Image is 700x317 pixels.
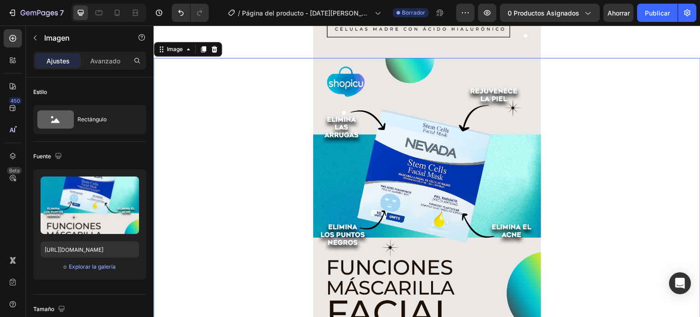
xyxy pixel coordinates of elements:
div: Deshacer/Rehacer [172,4,209,22]
font: Tamaño [33,306,54,312]
font: Página del producto - [DATE][PERSON_NAME] 23:29:04 [242,9,371,26]
font: Fuente [33,153,51,160]
font: Borrador [402,9,425,16]
font: 450 [10,98,20,104]
font: Explorar la galería [69,263,116,270]
div: Abrir Intercom Messenger [669,272,691,294]
div: Image [11,20,31,28]
button: Explorar la galería [68,262,116,271]
input: https://ejemplo.com/imagen.jpg [41,241,139,258]
font: Ahorrar [607,9,630,17]
font: Imagen [44,33,70,42]
font: Publicar [645,9,670,17]
font: 0 productos asignados [508,9,579,17]
font: Ajustes [46,57,70,65]
font: 7 [60,8,64,17]
font: Avanzado [90,57,120,65]
button: Publicar [637,4,678,22]
button: 0 productos asignados [500,4,600,22]
button: Ahorrar [603,4,633,22]
p: Imagen [44,32,122,43]
iframe: Área de diseño [154,26,700,317]
font: Rectángulo [77,116,107,123]
button: 7 [4,4,68,22]
font: o [63,263,67,270]
font: Estilo [33,88,47,95]
img: imagen de vista previa [41,177,139,234]
font: Beta [9,167,20,174]
font: / [238,9,240,17]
